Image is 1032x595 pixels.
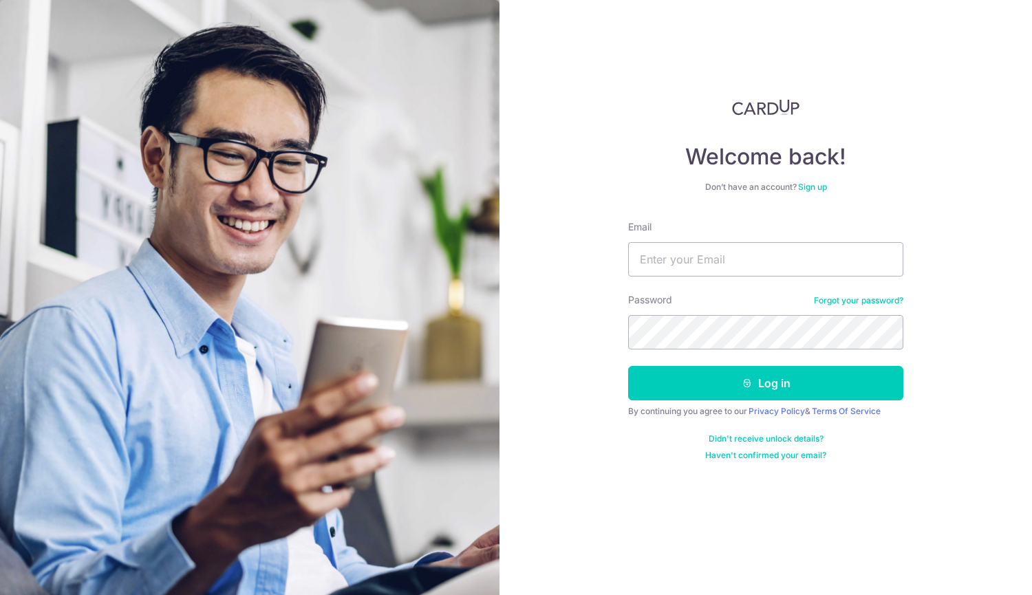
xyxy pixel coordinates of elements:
[628,143,903,171] h4: Welcome back!
[798,182,827,192] a: Sign up
[709,433,824,444] a: Didn't receive unlock details?
[628,182,903,193] div: Don’t have an account?
[732,99,799,116] img: CardUp Logo
[628,366,903,400] button: Log in
[814,295,903,306] a: Forgot your password?
[812,406,881,416] a: Terms Of Service
[628,242,903,277] input: Enter your Email
[628,406,903,417] div: By continuing you agree to our &
[628,293,672,307] label: Password
[628,220,652,234] label: Email
[705,450,826,461] a: Haven't confirmed your email?
[749,406,805,416] a: Privacy Policy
